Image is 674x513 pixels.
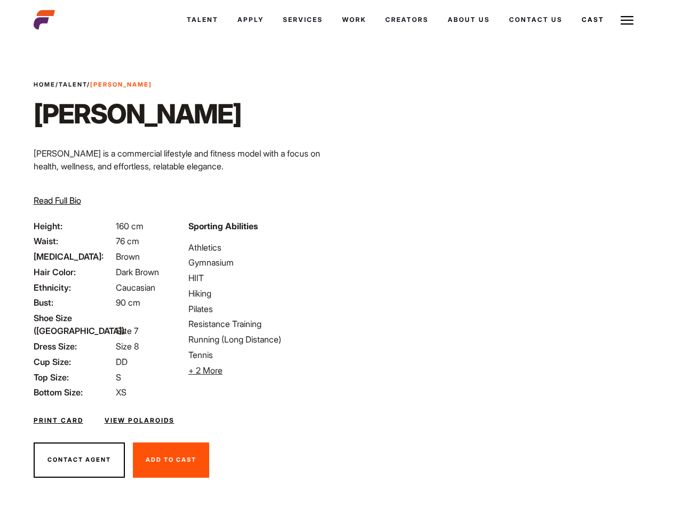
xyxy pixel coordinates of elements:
[273,5,332,34] a: Services
[116,341,139,352] span: Size 8
[188,241,330,254] li: Athletics
[34,181,331,220] p: Through her modeling and wellness brand, HEAL, she inspires others on their wellness journeys—cha...
[34,312,114,337] span: Shoe Size ([GEOGRAPHIC_DATA]):
[59,81,87,88] a: Talent
[34,235,114,247] span: Waist:
[34,194,81,207] button: Read Full Bio
[188,287,330,300] li: Hiking
[116,372,121,383] span: S
[34,416,83,425] a: Print Card
[116,356,128,367] span: DD
[188,256,330,269] li: Gymnasium
[438,5,499,34] a: About Us
[34,250,114,263] span: [MEDICAL_DATA]:
[332,5,376,34] a: Work
[499,5,572,34] a: Contact Us
[116,297,140,308] span: 90 cm
[146,456,196,463] span: Add To Cast
[188,317,330,330] li: Resistance Training
[34,98,241,130] h1: [PERSON_NAME]
[621,14,633,27] img: Burger icon
[90,81,152,88] strong: [PERSON_NAME]
[116,282,155,293] span: Caucasian
[34,442,125,478] button: Contact Agent
[34,266,114,278] span: Hair Color:
[116,236,139,246] span: 76 cm
[228,5,273,34] a: Apply
[34,296,114,309] span: Bust:
[177,5,228,34] a: Talent
[34,340,114,353] span: Dress Size:
[34,355,114,368] span: Cup Size:
[188,333,330,346] li: Running (Long Distance)
[188,271,330,284] li: HIIT
[34,80,152,89] span: / /
[116,221,144,231] span: 160 cm
[116,325,138,336] span: Size 7
[34,371,114,384] span: Top Size:
[105,416,175,425] a: View Polaroids
[188,302,330,315] li: Pilates
[188,365,223,376] span: + 2 More
[572,5,614,34] a: Cast
[34,220,114,232] span: Height:
[34,195,81,206] span: Read Full Bio
[376,5,438,34] a: Creators
[188,221,258,231] strong: Sporting Abilities
[34,147,331,173] p: [PERSON_NAME] is a commercial lifestyle and fitness model with a focus on health, wellness, and e...
[34,9,55,30] img: cropped-aefm-brand-fav-22-square.png
[133,442,209,478] button: Add To Cast
[116,387,126,398] span: XS
[34,281,114,294] span: Ethnicity:
[34,386,114,399] span: Bottom Size:
[34,81,55,88] a: Home
[116,267,159,277] span: Dark Brown
[188,348,330,361] li: Tennis
[116,251,140,262] span: Brown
